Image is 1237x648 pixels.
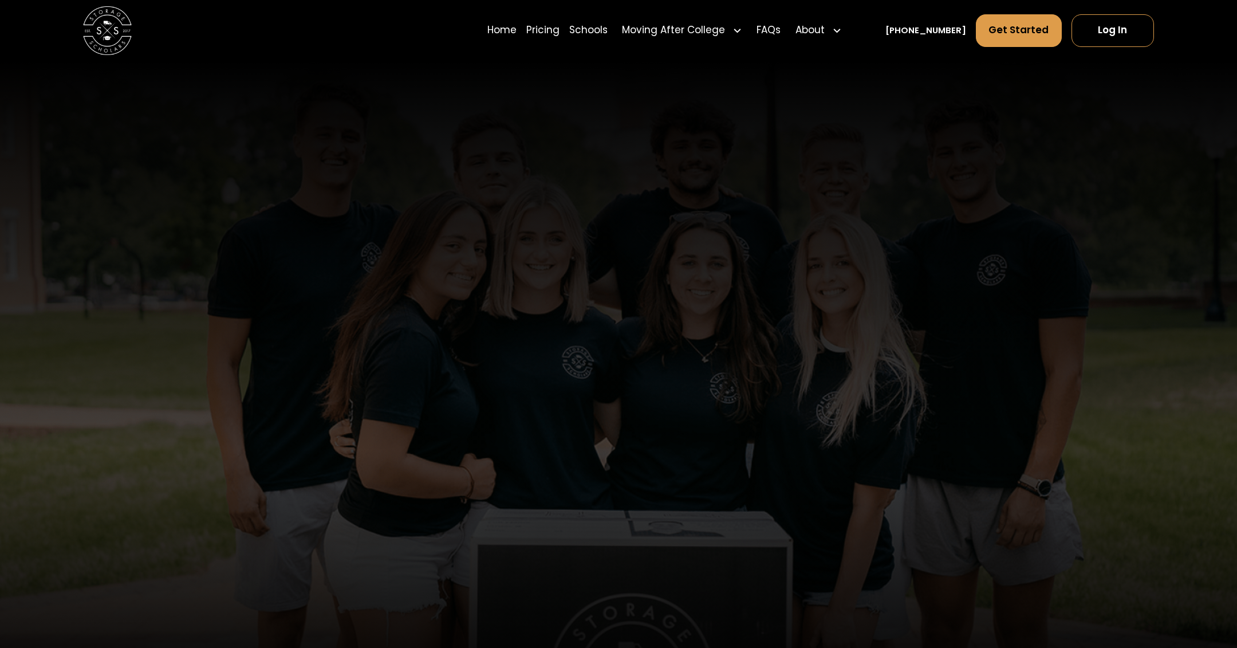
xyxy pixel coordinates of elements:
[83,6,132,55] img: Storage Scholars main logo
[622,23,725,38] div: Moving After College
[976,14,1062,47] a: Get Started
[487,13,517,48] a: Home
[885,24,966,37] a: [PHONE_NUMBER]
[795,23,825,38] div: About
[569,13,608,48] a: Schools
[526,13,560,48] a: Pricing
[1071,14,1155,47] a: Log In
[617,13,747,48] div: Moving After College
[790,13,846,48] div: About
[757,13,781,48] a: FAQs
